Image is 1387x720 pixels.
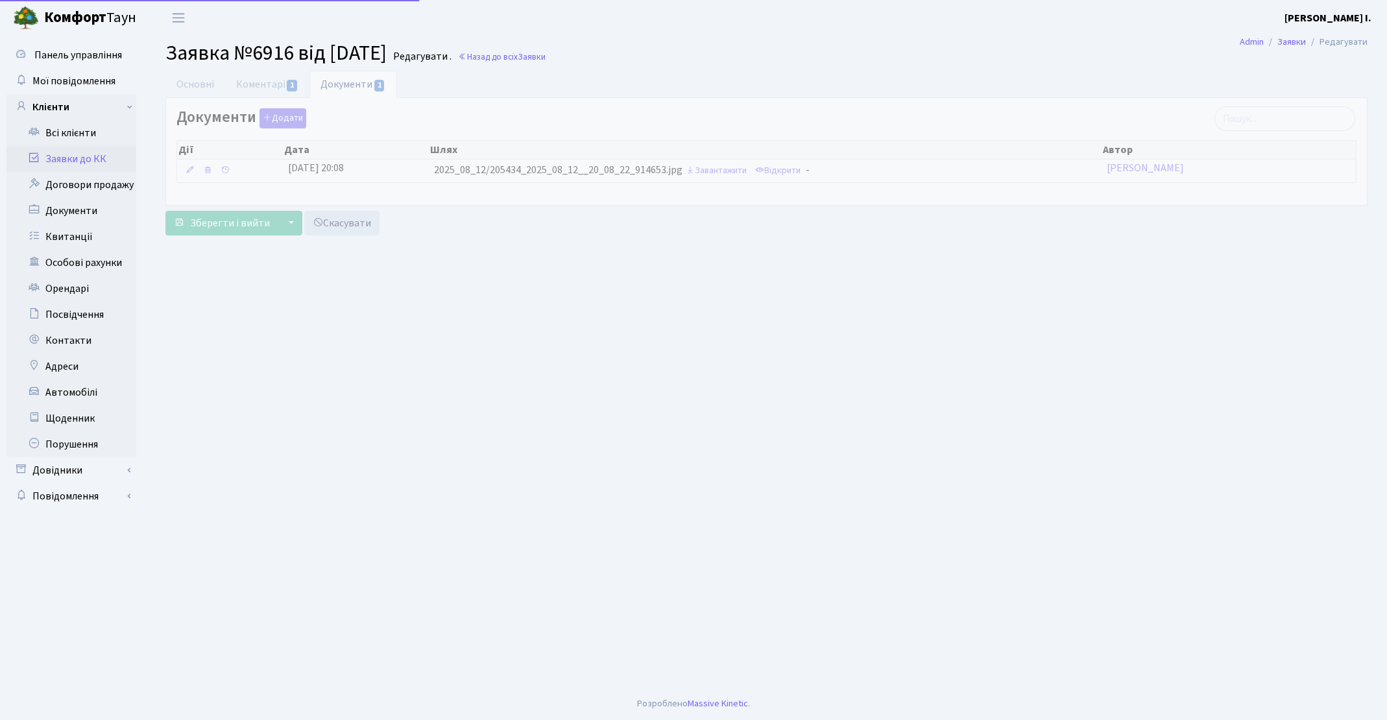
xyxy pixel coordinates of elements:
[6,94,136,120] a: Клієнти
[6,68,136,94] a: Мої повідомлення
[429,141,1102,159] th: Шлях
[6,328,136,354] a: Контакти
[374,80,385,91] span: 1
[6,431,136,457] a: Порушення
[6,276,136,302] a: Орендарі
[1214,106,1355,131] input: Пошук...
[6,42,136,68] a: Панель управління
[256,106,306,129] a: Додати
[287,80,297,91] span: 1
[6,224,136,250] a: Квитанції
[1284,11,1371,25] b: [PERSON_NAME] І.
[458,51,546,63] a: Назад до всіхЗаявки
[1220,29,1387,56] nav: breadcrumb
[6,379,136,405] a: Автомобілі
[288,161,344,175] span: [DATE] 20:08
[162,7,195,29] button: Переключити навігацію
[429,160,1102,182] td: 2025_08_12/205434_2025_08_12__20_08_22_914653.jpg
[688,697,748,710] a: Massive Kinetic
[190,216,270,230] span: Зберегти і вийти
[637,697,750,711] div: Розроблено .
[6,354,136,379] a: Адреси
[6,457,136,483] a: Довідники
[165,38,387,68] span: Заявка №6916 від [DATE]
[304,211,380,235] a: Скасувати
[6,250,136,276] a: Особові рахунки
[518,51,546,63] span: Заявки
[6,302,136,328] a: Посвідчення
[6,483,136,509] a: Повідомлення
[32,74,115,88] span: Мої повідомлення
[13,5,39,31] img: logo.png
[682,161,750,181] a: Завантажити
[6,146,136,172] a: Заявки до КК
[44,7,106,28] b: Комфорт
[1284,10,1371,26] a: [PERSON_NAME] І.
[165,211,278,235] button: Зберегти і вийти
[1102,141,1356,159] th: Автор
[1240,35,1264,49] a: Admin
[259,108,306,128] button: Документи
[177,141,283,159] th: Дії
[176,108,306,128] label: Документи
[309,71,396,98] a: Документи
[1306,35,1368,49] li: Редагувати
[6,405,136,431] a: Щоденник
[44,7,136,29] span: Таун
[1107,161,1184,175] a: [PERSON_NAME]
[6,198,136,224] a: Документи
[6,172,136,198] a: Договори продажу
[6,120,136,146] a: Всі клієнти
[752,161,804,181] a: Відкрити
[34,48,122,62] span: Панель управління
[806,163,810,178] span: -
[165,71,225,98] a: Основні
[391,51,452,63] small: Редагувати .
[283,141,428,159] th: Дата
[225,71,309,98] a: Коментарі
[1277,35,1306,49] a: Заявки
